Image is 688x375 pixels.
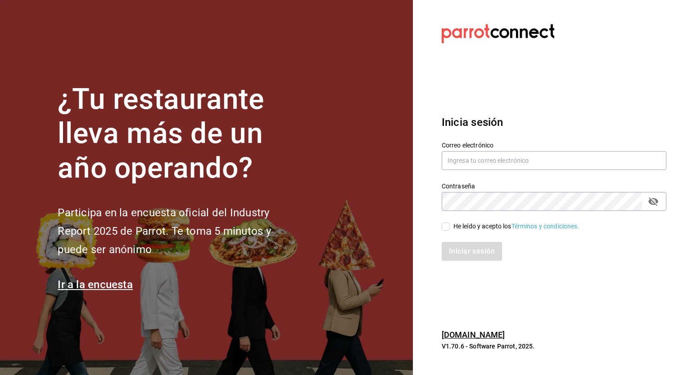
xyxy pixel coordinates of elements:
div: He leído y acepto los [453,222,579,231]
input: Ingresa tu correo electrónico [442,151,666,170]
a: Términos y condiciones. [511,223,579,230]
p: V1.70.6 - Software Parrot, 2025. [442,342,666,351]
label: Contraseña [442,183,666,189]
h1: ¿Tu restaurante lleva más de un año operando? [58,82,301,186]
h3: Inicia sesión [442,114,666,130]
a: Ir a la encuesta [58,278,133,291]
h2: Participa en la encuesta oficial del Industry Report 2025 de Parrot. Te toma 5 minutos y puede se... [58,204,301,259]
label: Correo electrónico [442,142,666,148]
a: [DOMAIN_NAME] [442,330,505,339]
button: Campo de contraseña [646,194,661,209]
